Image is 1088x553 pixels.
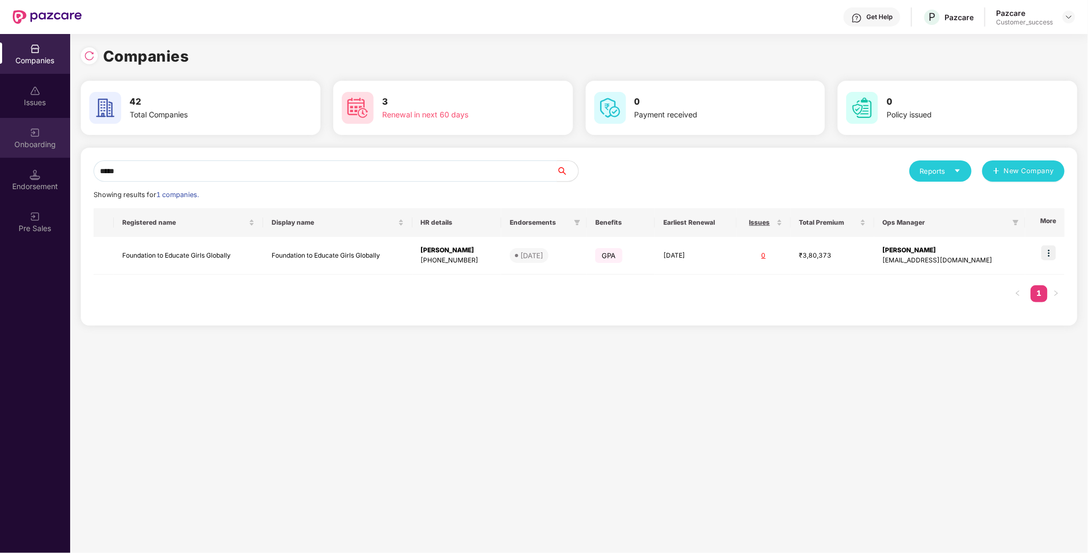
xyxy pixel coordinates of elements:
[595,248,622,263] span: GPA
[122,218,247,227] span: Registered name
[1031,285,1048,302] li: 1
[929,11,935,23] span: P
[635,109,780,121] div: Payment received
[574,219,580,226] span: filter
[887,109,1032,121] div: Policy issued
[1009,285,1026,302] li: Previous Page
[594,92,626,124] img: svg+xml;base64,PHN2ZyB4bWxucz0iaHR0cDovL3d3dy53My5vcmcvMjAwMC9zdmciIHdpZHRoPSI2MCIgaGVpZ2h0PSI2MC...
[1031,285,1048,301] a: 1
[412,208,502,237] th: HR details
[799,251,866,261] div: ₹3,80,373
[982,160,1065,182] button: plusNew Company
[866,13,892,21] div: Get Help
[30,127,40,138] img: svg+xml;base64,PHN2ZyB3aWR0aD0iMjAiIGhlaWdodD0iMjAiIHZpZXdCb3g9IjAgMCAyMCAyMCIgZmlsbD0ibm9uZSIgeG...
[156,191,199,199] span: 1 companies.
[1009,285,1026,302] button: left
[382,109,528,121] div: Renewal in next 60 days
[103,45,189,68] h1: Companies
[954,167,961,174] span: caret-down
[1025,208,1065,237] th: More
[272,218,396,227] span: Display name
[883,256,1017,266] div: [EMAIL_ADDRESS][DOMAIN_NAME]
[1053,290,1059,296] span: right
[587,208,655,237] th: Benefits
[572,216,583,229] span: filter
[846,92,878,124] img: svg+xml;base64,PHN2ZyB4bWxucz0iaHR0cDovL3d3dy53My5vcmcvMjAwMC9zdmciIHdpZHRoPSI2MCIgaGVpZ2h0PSI2MC...
[745,218,774,227] span: Issues
[655,237,736,275] td: [DATE]
[883,218,1008,227] span: Ops Manager
[1041,245,1056,260] img: icon
[791,208,874,237] th: Total Premium
[30,44,40,54] img: svg+xml;base64,PHN2ZyBpZD0iQ29tcGFuaWVzIiB4bWxucz0iaHR0cDovL3d3dy53My5vcmcvMjAwMC9zdmciIHdpZHRoPS...
[89,92,121,124] img: svg+xml;base64,PHN2ZyB4bWxucz0iaHR0cDovL3d3dy53My5vcmcvMjAwMC9zdmciIHdpZHRoPSI2MCIgaGVpZ2h0PSI2MC...
[30,86,40,96] img: svg+xml;base64,PHN2ZyBpZD0iSXNzdWVzX2Rpc2FibGVkIiB4bWxucz0iaHR0cDovL3d3dy53My5vcmcvMjAwMC9zdmciIH...
[130,109,275,121] div: Total Companies
[799,218,858,227] span: Total Premium
[84,50,95,61] img: svg+xml;base64,PHN2ZyBpZD0iUmVsb2FkLTMyeDMyIiB4bWxucz0iaHR0cDovL3d3dy53My5vcmcvMjAwMC9zdmciIHdpZH...
[944,12,974,22] div: Pazcare
[510,218,570,227] span: Endorsements
[94,191,199,199] span: Showing results for
[30,169,40,180] img: svg+xml;base64,PHN2ZyB3aWR0aD0iMTQuNSIgaGVpZ2h0PSIxNC41IiB2aWV3Qm94PSIwIDAgMTYgMTYiIGZpbGw9Im5vbm...
[996,18,1053,27] div: Customer_success
[263,237,412,275] td: Foundation to Educate Girls Globally
[13,10,82,24] img: New Pazcare Logo
[883,245,1017,256] div: [PERSON_NAME]
[520,250,543,261] div: [DATE]
[1065,13,1073,21] img: svg+xml;base64,PHN2ZyBpZD0iRHJvcGRvd24tMzJ4MzIiIHhtbG5zPSJodHRwOi8vd3d3LnczLm9yZy8yMDAwL3N2ZyIgd2...
[556,160,579,182] button: search
[737,208,791,237] th: Issues
[421,256,493,266] div: [PHONE_NUMBER]
[1004,166,1055,176] span: New Company
[887,95,1032,109] h3: 0
[30,211,40,222] img: svg+xml;base64,PHN2ZyB3aWR0aD0iMjAiIGhlaWdodD0iMjAiIHZpZXdCb3g9IjAgMCAyMCAyMCIgZmlsbD0ibm9uZSIgeG...
[655,208,736,237] th: Earliest Renewal
[635,95,780,109] h3: 0
[263,208,412,237] th: Display name
[421,245,493,256] div: [PERSON_NAME]
[1048,285,1065,302] button: right
[851,13,862,23] img: svg+xml;base64,PHN2ZyBpZD0iSGVscC0zMngzMiIgeG1sbnM9Imh0dHA6Ly93d3cudzMub3JnLzIwMDAvc3ZnIiB3aWR0aD...
[382,95,528,109] h3: 3
[996,8,1053,18] div: Pazcare
[1015,290,1021,296] span: left
[1010,216,1021,229] span: filter
[993,167,1000,176] span: plus
[114,208,263,237] th: Registered name
[745,251,782,261] div: 0
[1048,285,1065,302] li: Next Page
[130,95,275,109] h3: 42
[556,167,578,175] span: search
[1013,219,1019,226] span: filter
[920,166,961,176] div: Reports
[342,92,374,124] img: svg+xml;base64,PHN2ZyB4bWxucz0iaHR0cDovL3d3dy53My5vcmcvMjAwMC9zdmciIHdpZHRoPSI2MCIgaGVpZ2h0PSI2MC...
[114,237,263,275] td: Foundation to Educate Girls Globally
